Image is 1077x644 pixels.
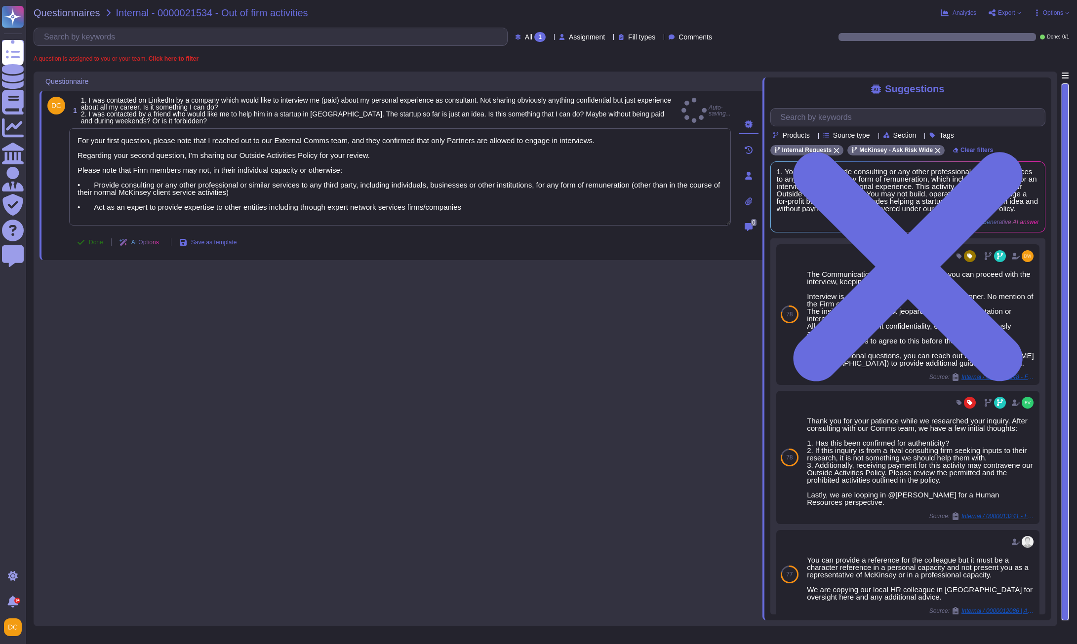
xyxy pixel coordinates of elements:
span: 0 [751,219,757,226]
div: 1 [534,32,546,42]
span: Auto-saving... [681,98,731,123]
button: Done [69,232,111,252]
input: Search by keywords [39,28,507,45]
span: Questionnaires [34,8,100,18]
img: user [1022,397,1034,409]
span: Done: [1047,35,1060,39]
span: Assignment [569,34,605,40]
span: Questionnaire [45,78,88,85]
span: 78 [786,455,793,460]
span: Analytics [953,10,976,16]
span: All [525,34,533,40]
span: Save as template [191,239,237,245]
b: Click here to filter [147,55,199,62]
span: 0 / 1 [1062,35,1069,39]
span: A question is assigned to you or your team. [34,56,199,62]
textarea: For your first question, please note that I reached out to our External Comms team, and they conf... [69,128,731,226]
div: You can provide a reference for the colleague but it must be a character reference in a personal ... [807,556,1036,601]
button: Analytics [941,9,976,17]
img: user [1022,536,1034,548]
span: Source: [929,607,1036,615]
button: user [2,616,29,638]
span: 77 [786,571,793,577]
span: Source: [929,512,1036,520]
span: Done [89,239,103,245]
img: user [47,97,65,114]
img: user [1022,250,1034,262]
input: Search by keywords [776,109,1045,126]
span: Internal - 0000021534 - Out of firm activities [116,8,308,18]
div: 9+ [14,598,20,604]
span: Fill types [628,34,655,40]
img: user [4,618,22,636]
button: Save as template [171,232,245,252]
span: Internal / 0000012086 | Ask Risk | Salesforce [961,608,1036,614]
span: Comments [678,34,712,40]
span: 78 [786,311,793,317]
span: Options [1043,10,1063,16]
span: AI Options [131,239,159,245]
span: Export [998,10,1015,16]
div: Thank you for your patience while we researched your inquiry. After consulting with our Comms tea... [807,417,1036,506]
span: 1. I was contacted on LinkedIn by a company which would like to interview me (paid) about my pers... [81,96,671,125]
span: Internal / 0000013241 - FW: [EXT]Fw: Invitation: Compensated Research with Quadrant Strategies [961,513,1036,519]
span: 1 [69,107,77,114]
